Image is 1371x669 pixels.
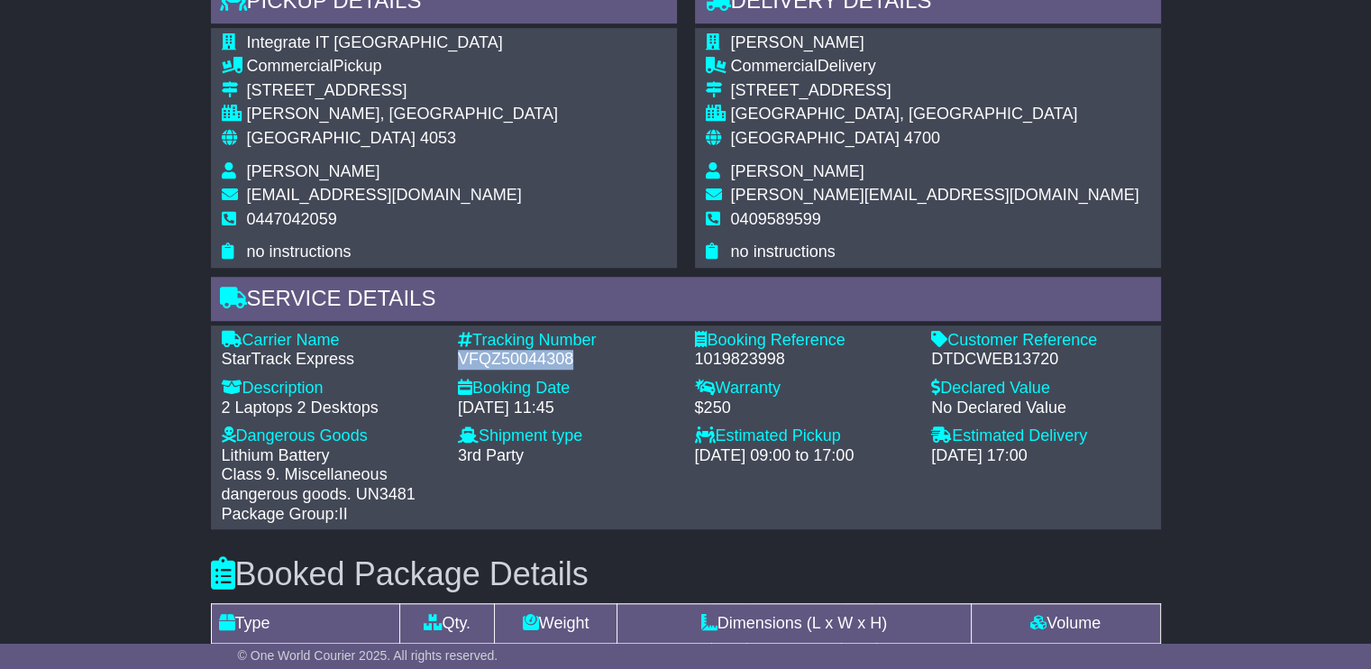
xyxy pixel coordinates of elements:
span: [PERSON_NAME] [247,162,380,180]
span: © One World Courier 2025. All rights reserved. [238,648,498,663]
div: Booking Reference [695,331,914,351]
td: Volume [971,603,1160,643]
div: 1019823998 [695,350,914,370]
div: [STREET_ADDRESS] [731,81,1139,101]
span: Lithium Battery [222,446,330,464]
div: 2 Laptops 2 Desktops [222,399,441,418]
span: 4053 [420,129,456,147]
h3: Booked Package Details [211,556,1161,592]
span: 0447042059 [247,210,337,228]
td: Weight [495,603,617,643]
div: Service Details [211,277,1161,325]
div: Warranty [695,379,914,399]
div: Dangerous Goods [222,426,441,446]
div: Estimated Pickup [695,426,914,446]
div: [DATE] 17:00 [931,446,1150,466]
div: Estimated Delivery [931,426,1150,446]
span: no instructions [247,243,352,261]
div: DTDCWEB13720 [931,350,1150,370]
span: [GEOGRAPHIC_DATA] [247,129,416,147]
span: 3rd Party [458,446,524,464]
div: [STREET_ADDRESS] [247,81,558,101]
td: Qty. [400,603,495,643]
span: 0409589599 [731,210,821,228]
span: no instructions [731,243,836,261]
div: VFQZ50044308 [458,350,677,370]
span: Commercial [247,57,334,75]
div: Shipment type [458,426,677,446]
div: Pickup [247,57,558,77]
div: Customer Reference [931,331,1150,351]
span: Class 9. Miscellaneous dangerous goods. [222,465,388,503]
div: No Declared Value [931,399,1150,418]
div: Delivery [731,57,1139,77]
span: Integrate IT [GEOGRAPHIC_DATA] [247,33,503,51]
div: Tracking Number [458,331,677,351]
div: $250 [695,399,914,418]
span: Commercial [731,57,818,75]
div: StarTrack Express [222,350,441,370]
div: Package Group: [222,505,441,525]
div: [DATE] 09:00 to 17:00 [695,446,914,466]
span: [GEOGRAPHIC_DATA] [731,129,900,147]
div: Carrier Name [222,331,441,351]
span: [PERSON_NAME] [731,162,864,180]
div: [PERSON_NAME], [GEOGRAPHIC_DATA] [247,105,558,124]
div: Description [222,379,441,399]
span: [PERSON_NAME] [731,33,864,51]
span: [PERSON_NAME][EMAIL_ADDRESS][DOMAIN_NAME] [731,186,1139,204]
div: [DATE] 11:45 [458,399,677,418]
div: [GEOGRAPHIC_DATA], [GEOGRAPHIC_DATA] [731,105,1139,124]
div: Booking Date [458,379,677,399]
span: [EMAIL_ADDRESS][DOMAIN_NAME] [247,186,522,204]
td: Dimensions (L x W x H) [617,603,972,643]
span: II [339,505,348,523]
div: Declared Value [931,379,1150,399]
span: 4700 [904,129,940,147]
span: UN3481 [356,485,416,503]
td: Type [211,603,400,643]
